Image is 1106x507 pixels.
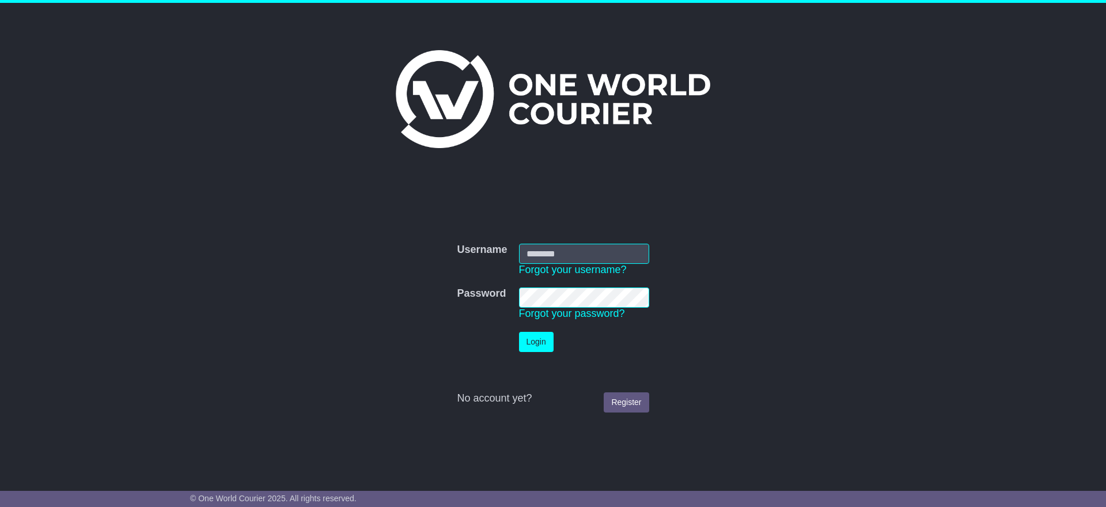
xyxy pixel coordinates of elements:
div: No account yet? [457,392,649,405]
span: © One World Courier 2025. All rights reserved. [190,494,357,503]
a: Forgot your password? [519,308,625,319]
img: One World [396,50,710,148]
a: Forgot your username? [519,264,627,275]
button: Login [519,332,554,352]
label: Username [457,244,507,256]
label: Password [457,287,506,300]
a: Register [604,392,649,413]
